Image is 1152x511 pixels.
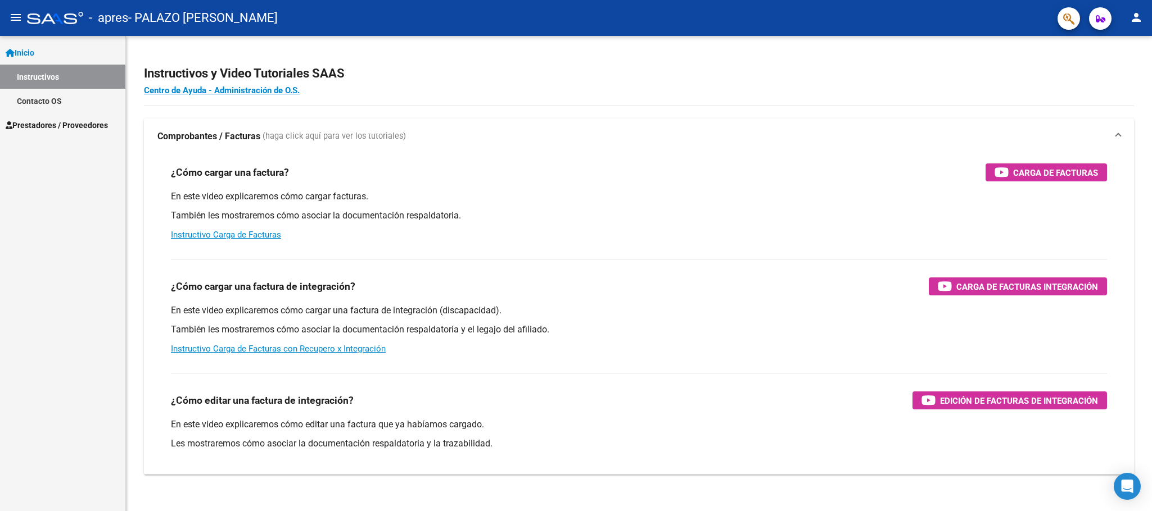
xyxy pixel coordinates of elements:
[171,304,1107,317] p: En este video explicaremos cómo cargar una factura de integración (discapacidad).
[171,190,1107,203] p: En este video explicaremos cómo cargar facturas.
[171,344,386,354] a: Instructivo Carga de Facturas con Recupero x Integración
[171,418,1107,431] p: En este video explicaremos cómo editar una factura que ya habíamos cargado.
[929,277,1107,295] button: Carga de Facturas Integración
[912,391,1107,409] button: Edición de Facturas de integración
[171,437,1107,450] p: Les mostraremos cómo asociar la documentación respaldatoria y la trazabilidad.
[9,11,22,24] mat-icon: menu
[89,6,128,30] span: - apres
[157,130,260,143] strong: Comprobantes / Facturas
[1130,11,1143,24] mat-icon: person
[986,163,1107,181] button: Carga de Facturas
[144,85,300,95] a: Centro de Ayuda - Administración de O.S.
[171,165,289,180] h3: ¿Cómo cargar una factura?
[171,393,354,408] h3: ¿Cómo editar una factura de integración?
[144,118,1134,154] mat-expansion-panel-header: Comprobantes / Facturas (haga click aquí para ver los tutoriales)
[940,394,1098,408] span: Edición de Facturas de integración
[171,323,1107,336] p: También les mostraremos cómo asociar la documentación respaldatoria y el legajo del afiliado.
[144,154,1134,474] div: Comprobantes / Facturas (haga click aquí para ver los tutoriales)
[1114,473,1141,500] div: Open Intercom Messenger
[128,6,278,30] span: - PALAZO [PERSON_NAME]
[6,47,34,59] span: Inicio
[956,280,1098,294] span: Carga de Facturas Integración
[1013,166,1098,180] span: Carga de Facturas
[263,130,406,143] span: (haga click aquí para ver los tutoriales)
[171,230,281,240] a: Instructivo Carga de Facturas
[171,279,355,294] h3: ¿Cómo cargar una factura de integración?
[171,209,1107,222] p: También les mostraremos cómo asociar la documentación respaldatoria.
[6,119,108,131] span: Prestadores / Proveedores
[144,63,1134,84] h2: Instructivos y Video Tutoriales SAAS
